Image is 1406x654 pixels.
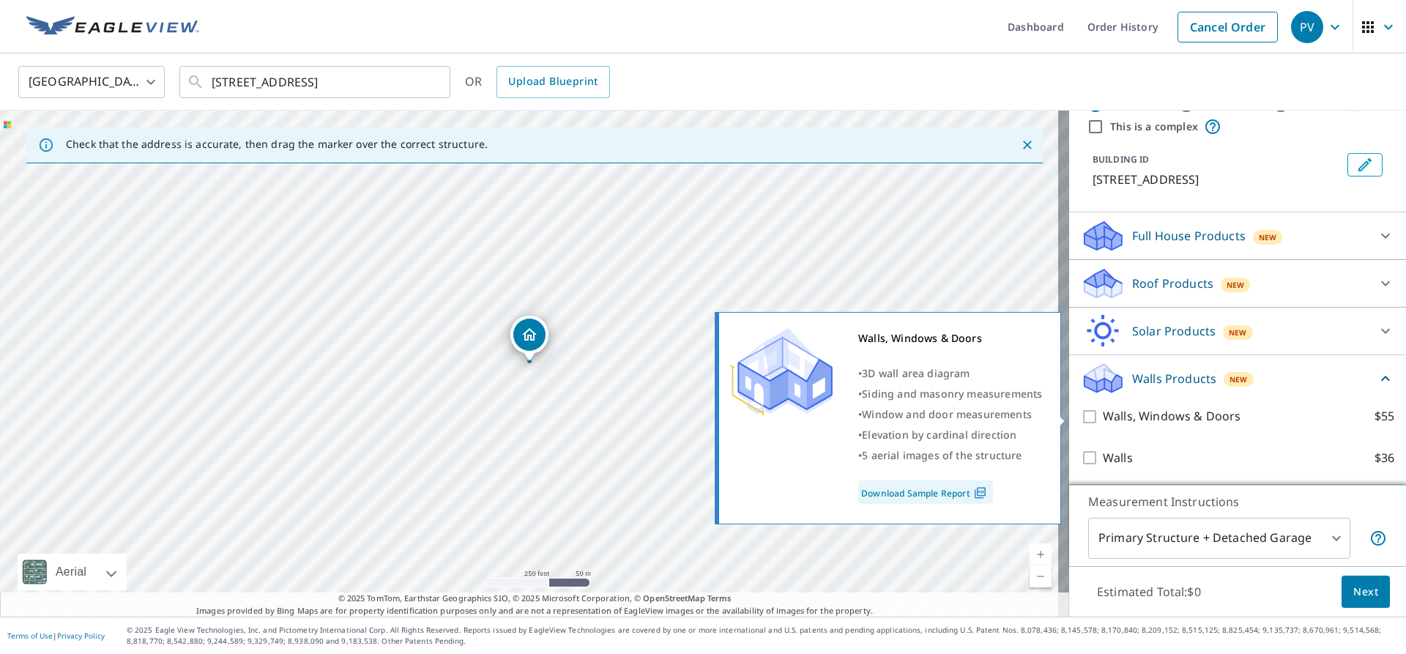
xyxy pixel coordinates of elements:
a: Download Sample Report [858,480,993,504]
p: Measurement Instructions [1088,493,1387,510]
span: © 2025 TomTom, Earthstar Geographics SIO, © 2025 Microsoft Corporation, © [338,592,732,605]
p: [STREET_ADDRESS] [1093,171,1342,188]
div: Solar ProductsNew [1081,313,1394,349]
span: New [1229,327,1247,338]
img: EV Logo [26,16,199,38]
div: • [858,384,1042,404]
span: New [1227,279,1245,291]
div: Full House ProductsNew [1081,218,1394,253]
a: Terms [707,592,732,603]
a: Upload Blueprint [496,66,609,98]
div: • [858,363,1042,384]
p: Solar Products [1132,322,1216,340]
img: Premium [730,328,833,416]
a: OpenStreetMap [643,592,704,603]
div: Dropped pin, building 1, Residential property, 2 Winding Ln Scarsdale, NY 10583 [510,316,548,361]
div: Aerial [51,554,91,590]
span: Siding and masonry measurements [862,387,1042,401]
span: Next [1353,583,1378,601]
a: Privacy Policy [57,631,105,641]
input: Search by address or latitude-longitude [212,62,420,103]
p: Walls [1103,449,1133,467]
p: Walls, Windows & Doors [1103,407,1241,426]
p: Full House Products [1132,227,1246,245]
div: Walls, Windows & Doors [858,328,1042,349]
a: Current Level 17, Zoom In [1030,543,1052,565]
button: Next [1342,576,1390,609]
p: Roof Products [1132,275,1213,292]
span: New [1230,374,1248,385]
div: Roof ProductsNew [1081,266,1394,301]
button: Close [1018,135,1037,155]
div: • [858,404,1042,425]
span: New [1259,231,1277,243]
span: Your report will include the primary structure and a detached garage if one exists. [1369,529,1387,547]
p: | [7,631,105,640]
p: $36 [1375,449,1394,467]
span: Upload Blueprint [508,73,598,91]
p: BUILDING ID [1093,153,1149,166]
div: Walls ProductsNew [1081,361,1394,395]
label: This is a complex [1110,119,1198,134]
span: Window and door measurements [862,407,1032,421]
p: Estimated Total: $0 [1085,576,1213,608]
button: Edit building 1 [1347,153,1383,176]
div: [GEOGRAPHIC_DATA] [18,62,165,103]
div: OR [465,66,610,98]
p: $55 [1375,407,1394,426]
p: © 2025 Eagle View Technologies, Inc. and Pictometry International Corp. All Rights Reserved. Repo... [127,625,1399,647]
div: PV [1291,11,1323,43]
a: Current Level 17, Zoom Out [1030,565,1052,587]
a: Cancel Order [1178,12,1278,42]
span: 5 aerial images of the structure [862,448,1022,462]
div: Primary Structure + Detached Garage [1088,518,1350,559]
a: Terms of Use [7,631,53,641]
p: Check that the address is accurate, then drag the marker over the correct structure. [66,138,488,151]
div: Aerial [18,554,127,590]
span: Elevation by cardinal direction [862,428,1016,442]
div: • [858,445,1042,466]
p: Walls Products [1132,370,1216,387]
img: Pdf Icon [970,486,990,499]
span: 3D wall area diagram [862,366,970,380]
div: • [858,425,1042,445]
